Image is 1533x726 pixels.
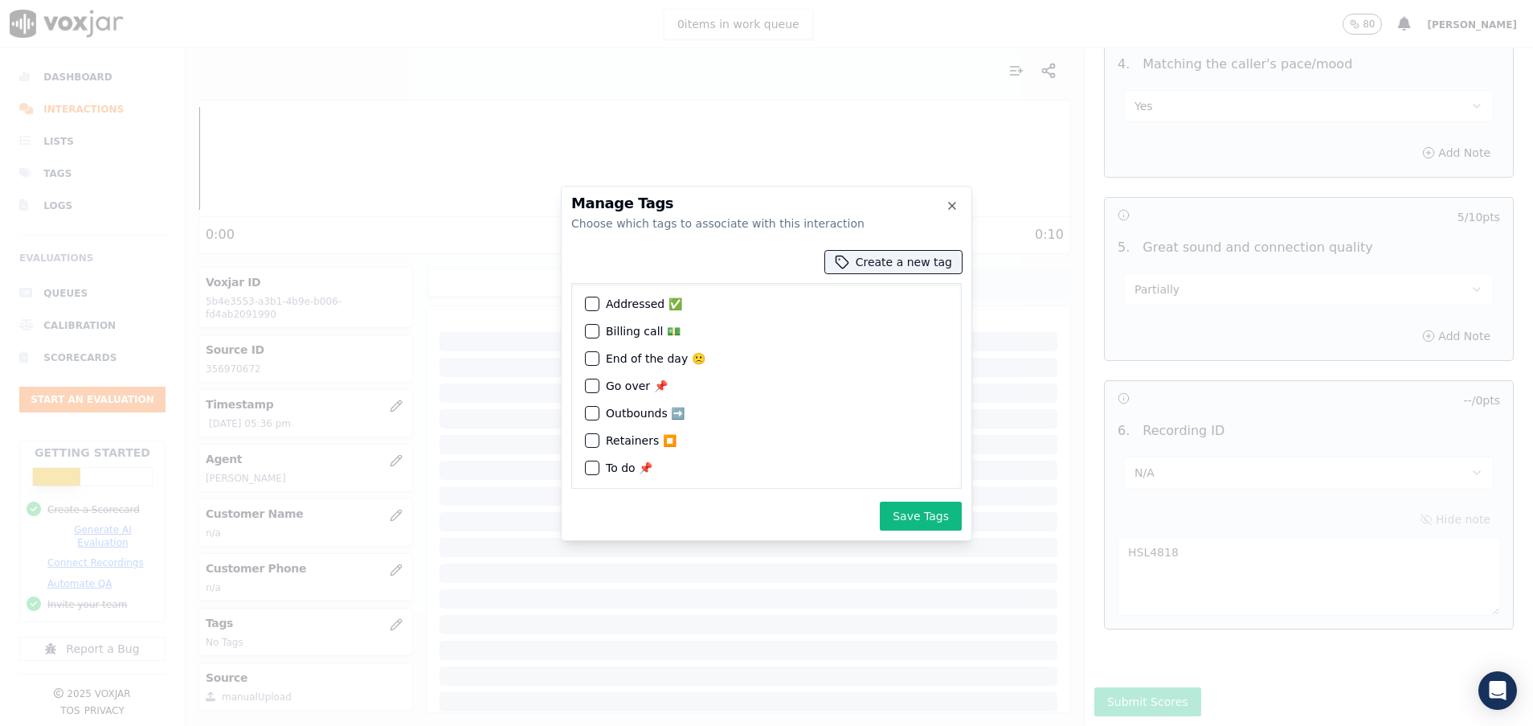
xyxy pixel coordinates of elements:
[571,196,962,211] h2: Manage Tags
[571,215,962,232] div: Choose which tags to associate with this interaction
[606,353,705,364] label: End of the day 🙁
[606,462,652,474] label: To do 📌
[825,251,962,273] button: Create a new tag
[1478,671,1517,710] div: Open Intercom Messenger
[606,408,685,419] label: Outbounds ➡️
[606,380,668,392] label: Go over 📌
[606,298,682,310] label: Addressed ✅
[606,326,681,337] label: Billing call 💵
[606,435,677,446] label: Retainers ⏹️
[880,502,962,531] button: Save Tags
